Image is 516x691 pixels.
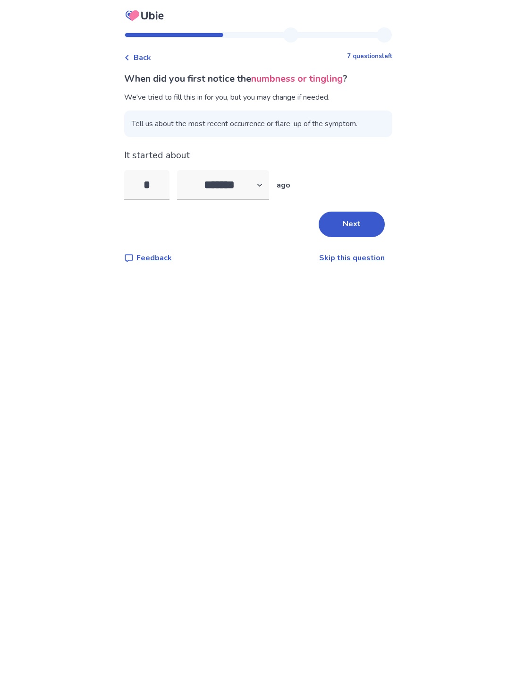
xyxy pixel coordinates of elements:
[251,72,343,85] span: numbness or tingling
[124,92,392,137] div: We've tried to fill this in for you, but you may change if needed.
[124,252,172,264] a: Feedback
[124,148,392,162] p: It started about
[124,111,392,137] span: Tell us about the most recent occurrence or flare-up of the symptom.
[319,253,385,263] a: Skip this question
[136,252,172,264] p: Feedback
[277,179,290,191] p: ago
[347,52,392,61] p: 7 questions left
[319,212,385,237] button: Next
[124,72,392,86] p: When did you first notice the ?
[134,52,151,63] span: Back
